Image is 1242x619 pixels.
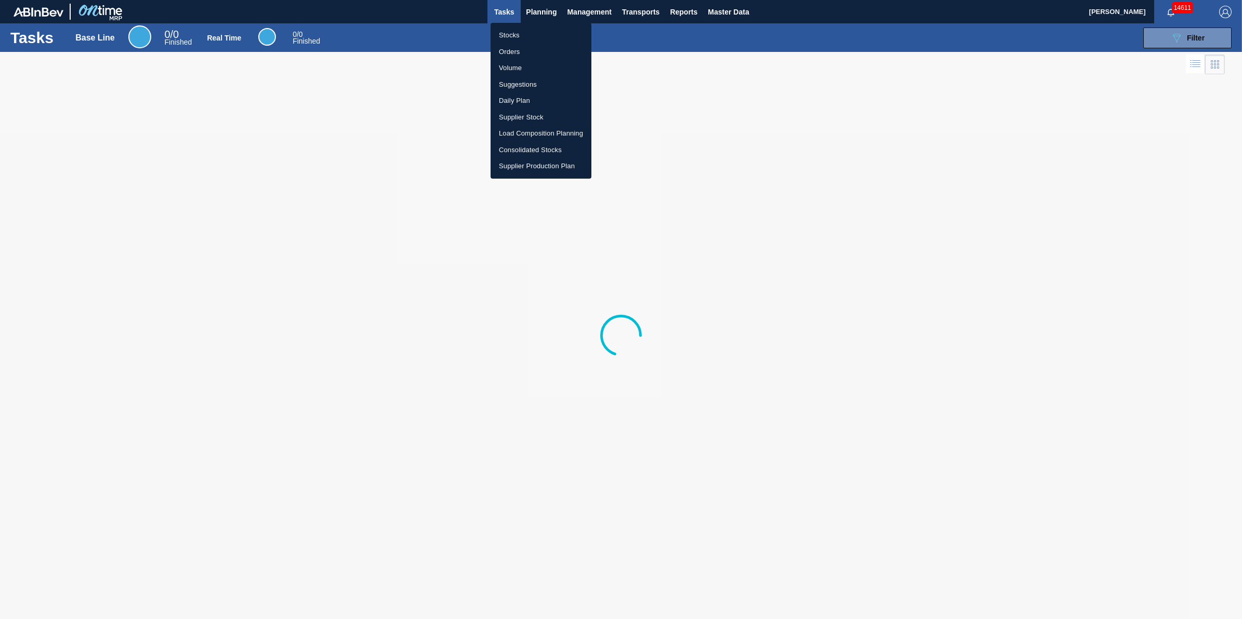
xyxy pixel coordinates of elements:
a: Orders [491,44,591,60]
a: Suggestions [491,76,591,93]
a: Volume [491,60,591,76]
a: Daily Plan [491,92,591,109]
a: Stocks [491,27,591,44]
a: Supplier Stock [491,109,591,126]
a: Consolidated Stocks [491,142,591,158]
a: Supplier Production Plan [491,158,591,174]
a: Load Composition Planning [491,125,591,142]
